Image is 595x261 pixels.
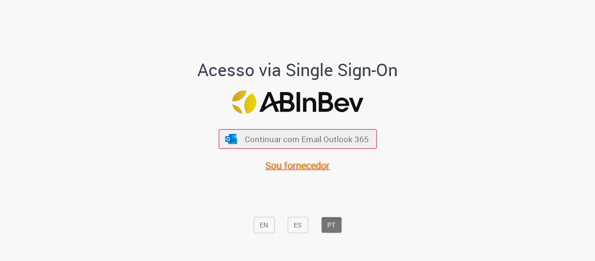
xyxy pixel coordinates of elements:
[287,217,308,233] button: ES
[253,217,275,233] button: EN
[218,129,377,149] button: ícone Azure/Microsoft 360 Continuar com Email Outlook 365
[265,159,330,172] a: Sou fornecedor
[225,134,238,144] img: ícone Azure/Microsoft 360
[232,91,363,114] img: Logo ABInBev
[321,217,342,233] button: PT
[245,134,369,145] span: Continuar com Email Outlook 365
[165,60,431,79] h1: Acesso via Single Sign-On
